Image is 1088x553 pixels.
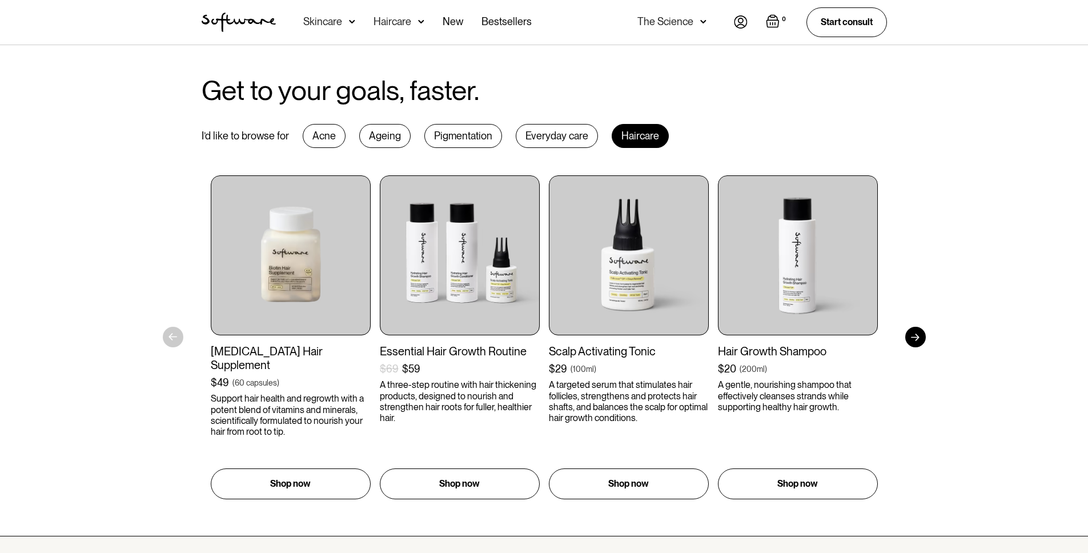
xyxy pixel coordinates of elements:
[439,477,480,491] p: Shop now
[573,363,594,375] div: 100ml
[612,124,669,148] div: Haircare
[571,363,573,375] div: (
[424,124,502,148] div: Pigmentation
[700,16,706,27] img: arrow down
[718,344,878,358] div: Hair Growth Shampoo
[549,175,709,499] a: Scalp Activating Tonic$29(100ml)A targeted serum that stimulates hair follicles, strengthens and ...
[277,377,279,388] div: )
[549,379,709,423] p: A targeted serum that stimulates hair follicles, strengthens and protects hair shafts, and balanc...
[202,13,276,32] img: Software Logo
[211,393,371,437] p: Support hair health and regrowth with a potent blend of vitamins and minerals, scientifically for...
[359,124,411,148] div: Ageing
[202,13,276,32] a: home
[380,344,540,358] div: Essential Hair Growth Routine
[777,477,818,491] p: Shop now
[402,363,420,375] div: $59
[637,16,693,27] div: The Science
[806,7,887,37] a: Start consult
[766,14,788,30] a: Open empty cart
[270,477,311,491] p: Shop now
[202,130,289,142] div: I’d like to browse for
[742,363,765,375] div: 200ml
[549,363,567,375] div: $29
[718,175,878,499] a: Hair Growth Shampoo$20(200ml)A gentle, nourishing shampoo that effectively cleanses strands while...
[211,175,371,499] a: [MEDICAL_DATA] Hair Supplement$49(60 capsules)Support hair health and regrowth with a potent blen...
[235,377,277,388] div: 60 capsules
[303,16,342,27] div: Skincare
[303,124,346,148] div: Acne
[594,363,596,375] div: )
[765,363,767,375] div: )
[718,363,736,375] div: $20
[232,377,235,388] div: (
[549,344,709,358] div: Scalp Activating Tonic
[211,344,371,372] div: [MEDICAL_DATA] Hair Supplement
[211,376,229,389] div: $49
[380,175,540,499] a: Essential Hair Growth Routine$69$59A three-step routine with hair thickening products, designed t...
[718,379,878,412] p: A gentle, nourishing shampoo that effectively cleanses strands while supporting healthy hair growth.
[740,363,742,375] div: (
[608,477,649,491] p: Shop now
[780,14,788,25] div: 0
[349,16,355,27] img: arrow down
[202,75,479,106] h2: Get to your goals, faster.
[516,124,598,148] div: Everyday care
[374,16,411,27] div: Haircare
[380,379,540,423] p: A three-step routine with hair thickening products, designed to nourish and strengthen hair roots...
[418,16,424,27] img: arrow down
[380,363,399,375] div: $69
